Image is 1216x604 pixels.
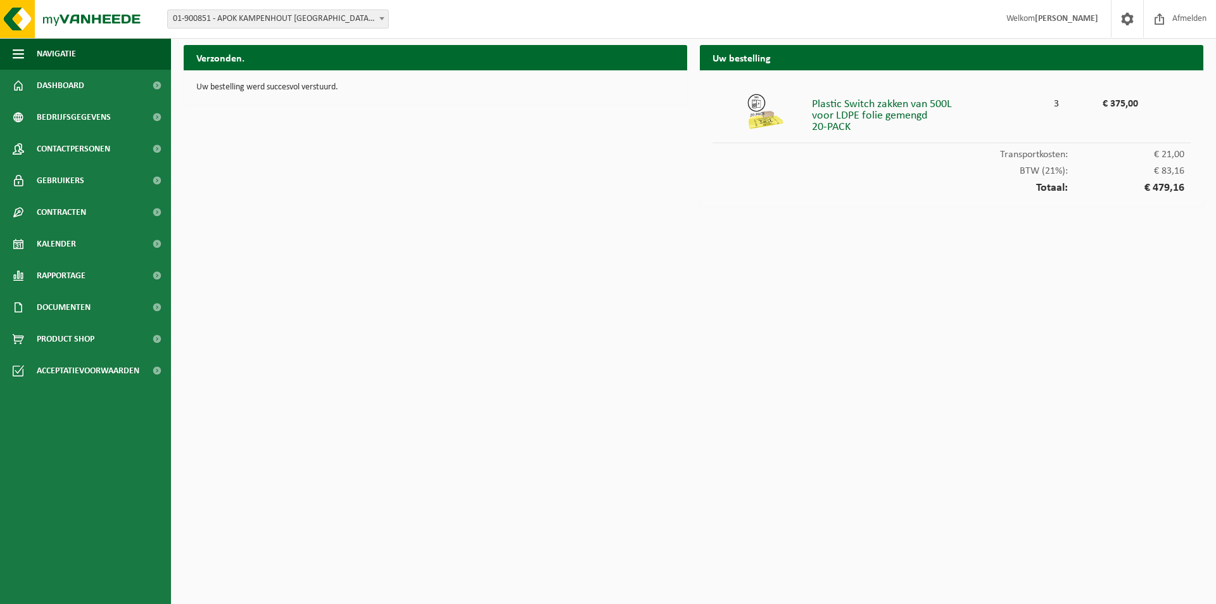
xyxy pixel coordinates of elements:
[37,260,85,292] span: Rapportage
[37,70,84,101] span: Dashboard
[1035,14,1098,23] strong: [PERSON_NAME]
[1068,166,1184,176] span: € 83,16
[37,101,111,133] span: Bedrijfsgegevens
[1068,183,1184,194] span: € 479,16
[37,228,76,260] span: Kalender
[37,323,94,355] span: Product Shop
[196,83,674,92] p: Uw bestelling werd succesvol verstuurd.
[37,196,86,228] span: Contracten
[747,93,785,131] img: 01-999964
[1045,93,1068,109] div: 3
[168,10,388,28] span: 01-900851 - APOK KAMPENHOUT NV - KAMPENHOUT
[184,45,687,70] h2: Verzonden.
[37,133,110,165] span: Contactpersonen
[712,176,1191,194] div: Totaal:
[1068,150,1184,160] span: € 21,00
[167,10,389,29] span: 01-900851 - APOK KAMPENHOUT NV - KAMPENHOUT
[700,45,1203,70] h2: Uw bestelling
[37,292,91,323] span: Documenten
[712,143,1191,160] div: Transportkosten:
[812,93,1045,133] div: Plastic Switch zakken van 500L voor LDPE folie gemengd 20-PACK
[712,160,1191,176] div: BTW (21%):
[1068,93,1137,109] div: € 375,00
[37,38,76,70] span: Navigatie
[37,355,139,387] span: Acceptatievoorwaarden
[37,165,84,196] span: Gebruikers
